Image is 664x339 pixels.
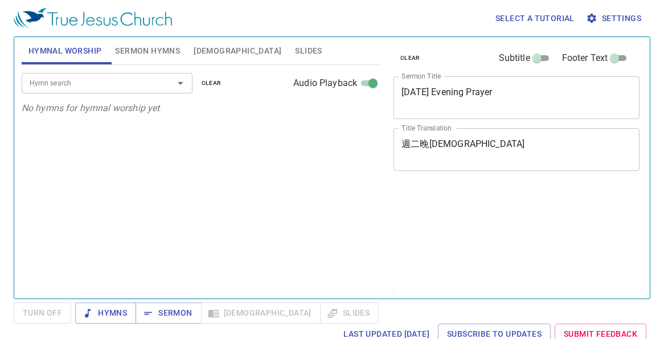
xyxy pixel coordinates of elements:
span: Hymns [84,306,127,320]
span: Hymnal Worship [28,44,102,58]
span: Footer Text [562,51,608,65]
iframe: from-child [389,183,592,285]
textarea: [DATE] Evening Prayer [401,87,632,108]
textarea: 週二晚[DEMOGRAPHIC_DATA] [401,138,632,160]
span: [DEMOGRAPHIC_DATA] [194,44,281,58]
i: No hymns for hymnal worship yet [22,103,160,113]
button: clear [195,76,228,90]
span: Sermon Hymns [115,44,180,58]
button: Sermon [136,303,201,324]
button: Open [173,75,188,91]
button: Hymns [75,303,136,324]
button: Select a tutorial [491,8,579,29]
span: clear [202,78,222,88]
span: Slides [295,44,322,58]
span: Settings [588,11,641,26]
img: True Jesus Church [14,8,172,28]
span: Sermon [145,306,192,320]
span: clear [400,53,420,63]
span: Subtitle [499,51,530,65]
button: clear [394,51,427,65]
span: Select a tutorial [495,11,575,26]
span: Audio Playback [293,76,357,90]
button: Settings [584,8,646,29]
